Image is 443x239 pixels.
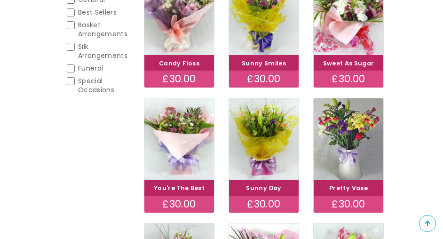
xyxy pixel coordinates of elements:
[78,8,117,17] span: Best Sellers
[78,42,127,61] span: Silk Arrangements
[314,196,383,213] div: £30.00
[309,94,388,184] img: Pretty Vase
[242,59,286,67] a: Sunny Smiles
[144,98,214,180] img: You're The Best
[323,59,374,67] a: Sweet As Sugar
[229,98,299,180] img: Sunny Day
[154,184,205,192] a: You're The Best
[329,184,368,192] a: Pretty Vase
[78,20,127,39] span: Basket Arrangements
[246,184,281,192] a: Sunny Day
[144,71,214,88] div: £30.00
[78,76,114,95] span: Special Occasions
[229,196,299,213] div: £30.00
[159,59,199,67] a: Candy Floss
[229,71,299,88] div: £30.00
[78,64,103,73] span: Funeral
[144,196,214,213] div: £30.00
[314,71,383,88] div: £30.00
